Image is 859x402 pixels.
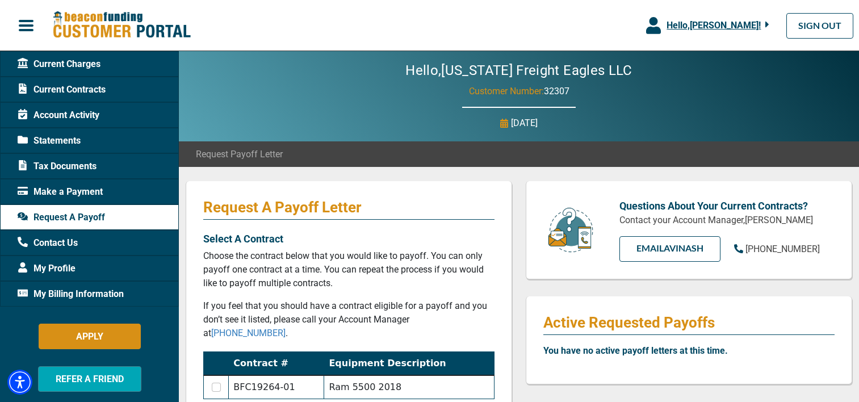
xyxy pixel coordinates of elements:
img: customer-service.png [545,207,596,254]
a: SIGN OUT [786,13,853,39]
span: Current Charges [18,57,100,71]
span: Request A Payoff [18,211,105,224]
img: Beacon Funding Customer Portal Logo [52,11,191,40]
p: Request A Payoff Letter [203,198,495,216]
th: Contract # [229,352,324,376]
span: [PHONE_NUMBER] [745,244,820,254]
p: Active Requested Payoffs [543,313,835,332]
div: Accessibility Menu [7,370,32,395]
h2: Hello, [US_STATE] Freight Eagles LLC [371,62,667,79]
button: APPLY [39,324,141,349]
p: If you feel that you should have a contract eligible for a payoff and you don’t see it listed, pl... [203,299,495,340]
span: Statements [18,134,81,148]
span: Account Activity [18,108,99,122]
th: Equipment Description [324,352,495,376]
a: EMAILAvinash [619,236,720,262]
p: Select A Contract [203,231,495,246]
p: Contact your Account Manager, [PERSON_NAME] [619,213,835,227]
p: Questions About Your Current Contracts? [619,198,835,213]
span: Tax Documents [18,160,97,173]
span: My Billing Information [18,287,124,301]
td: BFC19264-01 [229,375,324,399]
span: Contact Us [18,236,78,250]
a: [PHONE_NUMBER] [211,328,286,338]
button: REFER A FRIEND [38,366,141,392]
a: [PHONE_NUMBER] [734,242,820,256]
span: Hello, [PERSON_NAME] ! [667,20,761,31]
td: Ram 5500 2018 [324,375,495,399]
span: Make a Payment [18,185,103,199]
span: Customer Number: [469,86,544,97]
span: My Profile [18,262,76,275]
span: Current Contracts [18,83,106,97]
p: [DATE] [511,116,538,130]
b: You have no active payoff letters at this time. [543,345,728,356]
span: 32307 [544,86,569,97]
span: Request Payoff Letter [196,148,283,161]
p: Choose the contract below that you would like to payoff. You can only payoff one contract at a ti... [203,249,495,290]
